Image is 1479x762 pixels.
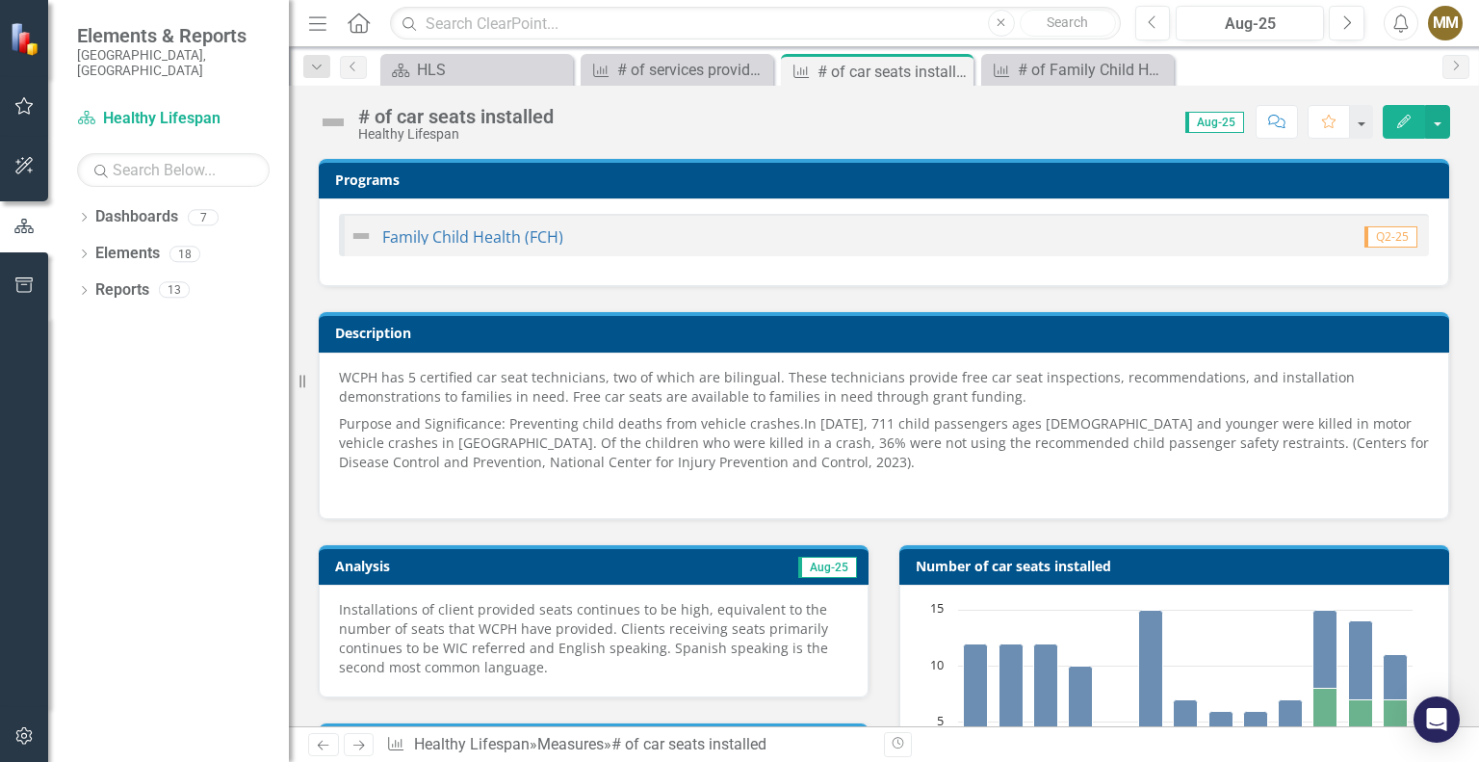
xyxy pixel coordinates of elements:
[1313,611,1337,689] path: Jun-25, 7. WCPH Provided.
[95,279,149,302] a: Reports
[964,644,988,756] path: Aug-24, 10. WCPH Provided.
[10,22,43,56] img: ClearPoint Strategy
[335,172,1440,187] h3: Programs
[1384,655,1408,700] path: Aug-25, 4. WCPH Provided.
[414,735,530,753] a: Healthy Lifespan
[537,735,604,753] a: Measures
[817,60,969,84] div: # of car seats installed
[339,600,848,677] p: Installations of client provided seats continues to be high, equivalent to the number of seats th...
[385,58,568,82] a: HLS
[930,599,944,617] text: 15
[339,368,1355,406] span: WCPH has 5 certified car seat technicians, two of which are bilingual. These technicians provide ...
[95,206,178,228] a: Dashboards
[937,712,944,729] text: 5
[1428,6,1463,40] button: MM
[339,414,804,433] span: Purpose and Significance: Preventing child deaths from vehicle crashes.
[335,326,1440,340] h3: Description
[916,559,1440,573] h3: Number of car seats installed
[1364,226,1417,248] span: Q2-25
[1182,13,1317,36] div: Aug-25
[798,557,857,578] span: Aug-25
[188,209,219,225] div: 7
[930,656,944,673] text: 10
[611,735,766,753] div: # of car seats installed
[339,410,1429,476] p: In [DATE], 711 child passengers ages [DEMOGRAPHIC_DATA] and younger were killed in motor vehicle ...
[1018,58,1169,82] div: # of Family Child Health (FCH) clients
[169,246,200,262] div: 18
[390,7,1120,40] input: Search ClearPoint...
[335,559,584,573] h3: Analysis
[1020,10,1116,37] button: Search
[1244,712,1268,756] path: Apr-25, 4. WCPH Provided.
[350,224,373,248] img: Not Defined
[1176,6,1324,40] button: Aug-25
[358,127,554,142] div: Healthy Lifespan
[1047,14,1088,30] span: Search
[386,734,869,756] div: » »
[1034,644,1058,746] path: Oct-24, 9. WCPH Provided.
[382,226,563,248] a: Family Child Health (FCH)
[1414,696,1460,743] div: Open Intercom Messenger
[1349,621,1373,700] path: Jul-25, 7. WCPH Provided.
[1139,611,1163,756] path: Jan-25, 13. WCPH Provided.
[585,58,768,82] a: # of services provided to FCH clients
[318,107,349,138] img: Not Defined
[77,24,270,47] span: Elements & Reports
[159,282,190,299] div: 13
[95,243,160,265] a: Elements
[417,58,568,82] div: HLS
[1185,112,1244,133] span: Aug-25
[986,58,1169,82] a: # of Family Child Health (FCH) clients
[358,106,554,127] div: # of car seats installed
[77,153,270,187] input: Search Below...
[77,47,270,79] small: [GEOGRAPHIC_DATA], [GEOGRAPHIC_DATA]
[77,108,270,130] a: Healthy Lifespan
[617,58,768,82] div: # of services provided to FCH clients
[1279,700,1303,746] path: May-25, 4. WCPH Provided.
